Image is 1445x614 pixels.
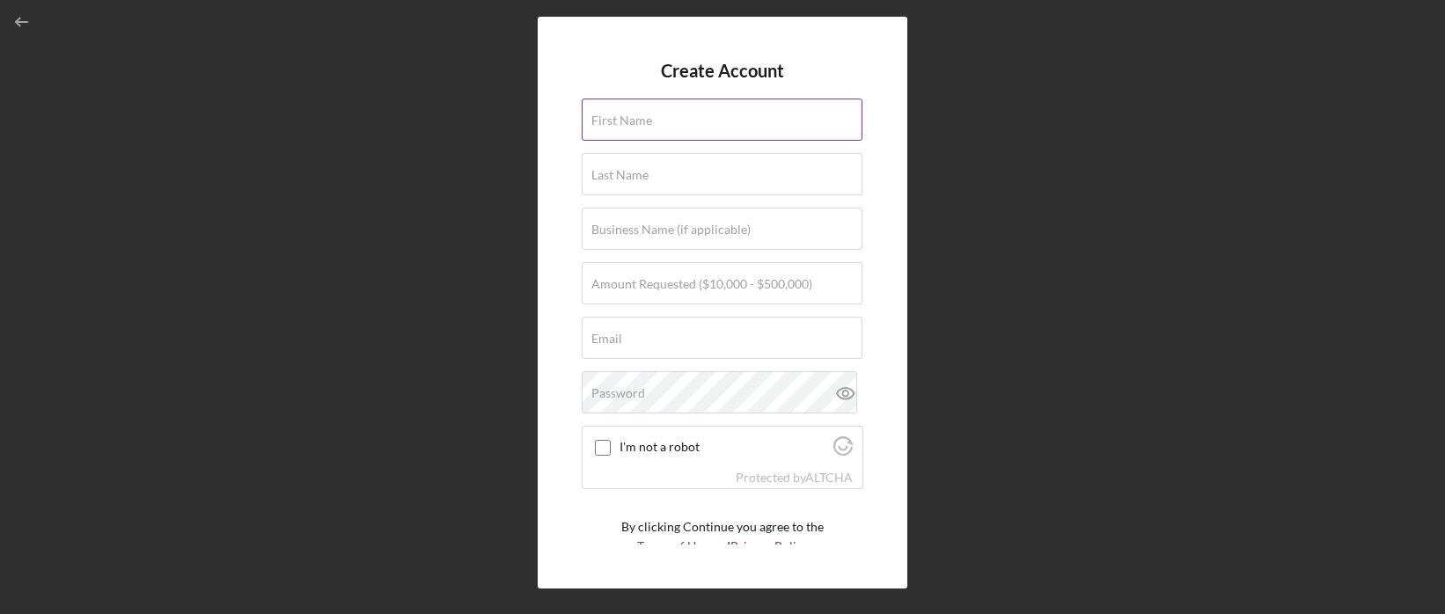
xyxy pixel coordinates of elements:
[591,168,649,182] label: Last Name
[833,443,853,458] a: Visit Altcha.org
[591,277,812,291] label: Amount Requested ($10,000 - $500,000)
[661,61,784,81] h4: Create Account
[736,471,853,485] div: Protected by
[730,538,809,553] a: Privacy Policy
[805,470,853,485] a: Visit Altcha.org
[591,332,622,346] label: Email
[637,538,708,553] a: Terms of Use
[591,113,652,128] label: First Name
[591,223,751,237] label: Business Name (if applicable)
[620,440,828,454] label: I'm not a robot
[591,386,645,400] label: Password
[621,517,824,557] p: By clicking Continue you agree to the and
